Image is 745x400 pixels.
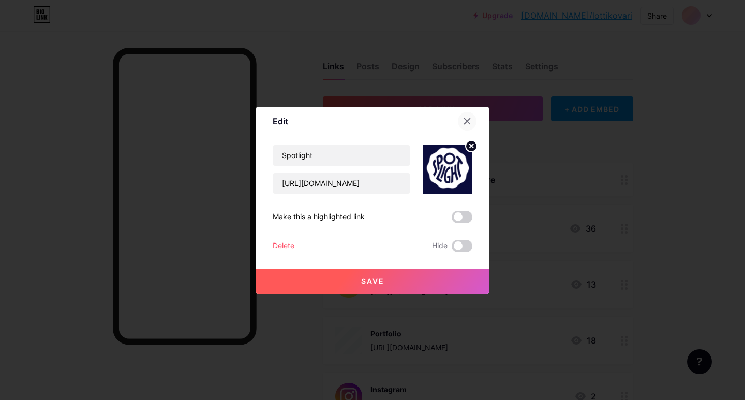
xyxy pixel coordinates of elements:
input: URL [273,173,410,194]
button: Save [256,269,489,294]
img: link_thumbnail [423,145,472,194]
div: Make this a highlighted link [273,211,365,223]
div: Delete [273,240,294,252]
span: Save [361,277,384,285]
input: Title [273,145,410,166]
div: Edit [273,115,288,127]
span: Hide [432,240,448,252]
